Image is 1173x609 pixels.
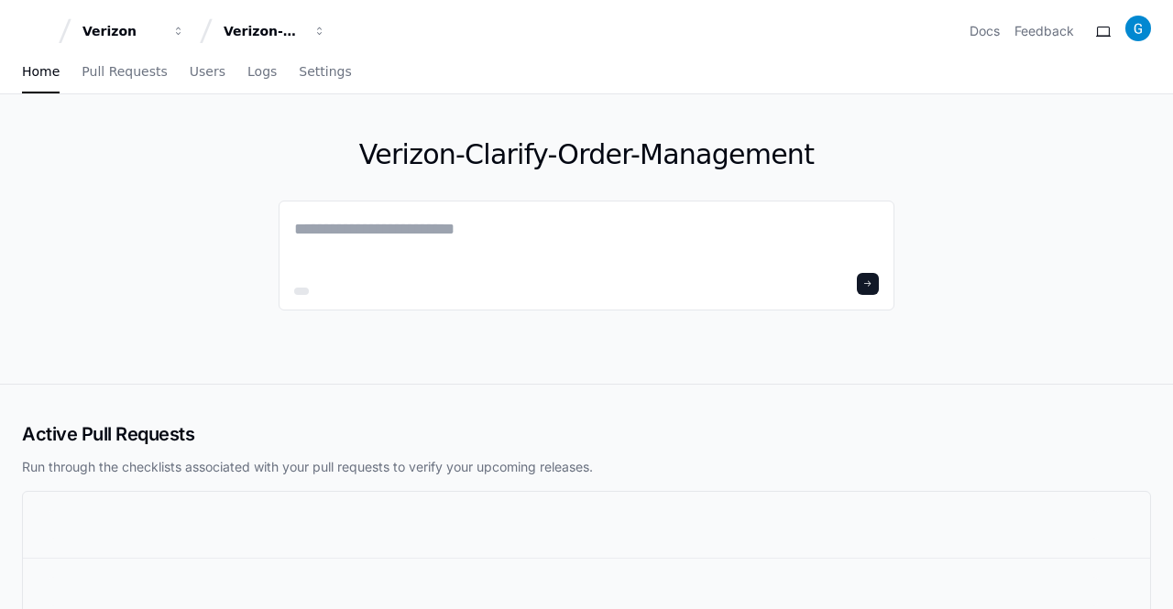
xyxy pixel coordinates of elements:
a: Pull Requests [82,51,167,93]
span: Pull Requests [82,66,167,77]
span: Users [190,66,225,77]
a: Logs [247,51,277,93]
img: ACg8ocLgD4B0PbMnFCRezSs6CxZErLn06tF4Svvl2GU3TFAxQEAh9w=s96-c [1125,16,1151,41]
button: Verizon-Clarify-Order-Management [216,15,334,48]
div: Verizon [82,22,161,40]
a: Settings [299,51,351,93]
div: Verizon-Clarify-Order-Management [224,22,302,40]
h1: Verizon-Clarify-Order-Management [279,138,894,171]
span: Logs [247,66,277,77]
a: Users [190,51,225,93]
a: Home [22,51,60,93]
button: Verizon [75,15,192,48]
button: Feedback [1014,22,1074,40]
span: Settings [299,66,351,77]
p: Run through the checklists associated with your pull requests to verify your upcoming releases. [22,458,1151,476]
a: Docs [970,22,1000,40]
h2: Active Pull Requests [22,421,1151,447]
span: Home [22,66,60,77]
